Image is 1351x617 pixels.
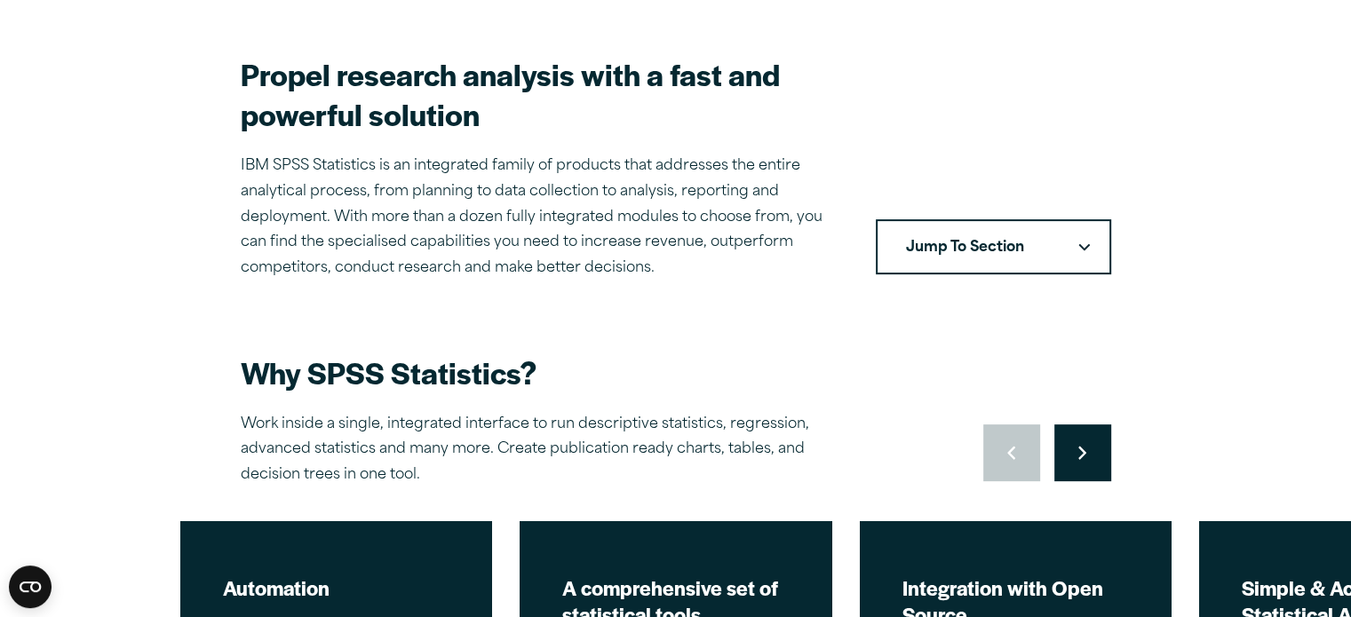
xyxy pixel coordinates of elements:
h2: Automation [223,574,449,601]
button: Open CMP widget [9,566,52,608]
h2: Propel research analysis with a fast and powerful solution [241,54,833,134]
svg: Downward pointing chevron [1078,243,1090,251]
nav: Table of Contents [876,219,1111,274]
button: Jump To SectionDownward pointing chevron [876,219,1111,274]
button: Move to next slide [1054,424,1111,481]
svg: Right pointing chevron [1078,446,1086,460]
h2: Why SPSS Statistics? [241,352,862,392]
p: Work inside a single, integrated interface to run descriptive statistics, regression, advanced st... [241,412,862,488]
p: IBM SPSS Statistics is an integrated family of products that addresses the entire analytical proc... [241,154,833,281]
